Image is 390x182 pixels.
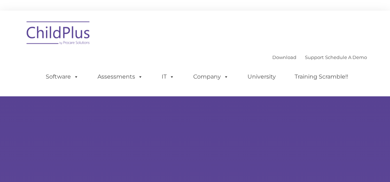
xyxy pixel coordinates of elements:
[305,54,324,60] a: Support
[155,70,182,84] a: IT
[272,54,367,60] font: |
[240,70,283,84] a: University
[23,16,94,52] img: ChildPlus by Procare Solutions
[288,70,355,84] a: Training Scramble!!
[325,54,367,60] a: Schedule A Demo
[39,70,86,84] a: Software
[90,70,150,84] a: Assessments
[186,70,236,84] a: Company
[272,54,296,60] a: Download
